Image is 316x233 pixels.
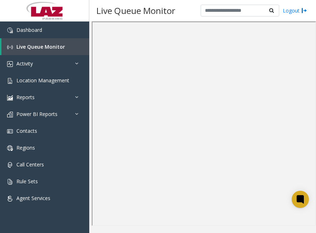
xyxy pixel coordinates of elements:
[16,178,38,185] span: Rule Sets
[16,127,37,134] span: Contacts
[93,2,179,19] h3: Live Queue Monitor
[283,7,307,14] a: Logout
[16,144,35,151] span: Regions
[16,94,35,101] span: Reports
[7,44,13,50] img: 'icon'
[7,95,13,101] img: 'icon'
[7,78,13,84] img: 'icon'
[16,111,57,117] span: Power BI Reports
[16,161,44,168] span: Call Centers
[7,196,13,202] img: 'icon'
[16,195,50,202] span: Agent Services
[7,128,13,134] img: 'icon'
[16,77,69,84] span: Location Management
[7,112,13,117] img: 'icon'
[16,43,65,50] span: Live Queue Monitor
[7,61,13,67] img: 'icon'
[7,162,13,168] img: 'icon'
[301,7,307,14] img: logout
[7,145,13,151] img: 'icon'
[7,28,13,33] img: 'icon'
[7,179,13,185] img: 'icon'
[1,38,89,55] a: Live Queue Monitor
[16,60,33,67] span: Activity
[16,26,42,33] span: Dashboard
